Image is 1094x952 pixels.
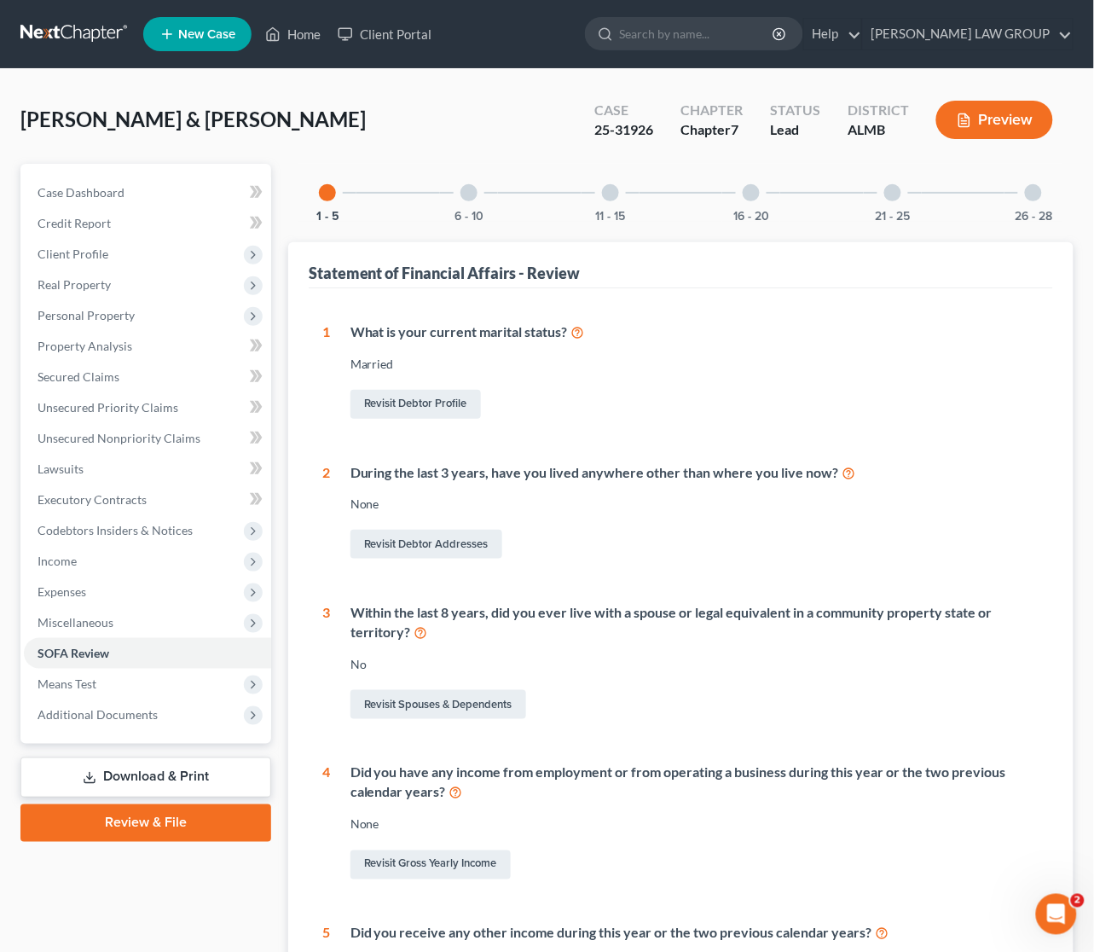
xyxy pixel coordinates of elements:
[38,185,124,200] span: Case Dashboard
[316,211,339,223] button: 1 - 5
[24,208,271,239] a: Credit Report
[350,763,1039,803] div: Did you have any income from employment or from operating a business during this year or the two ...
[350,816,1039,833] div: None
[350,850,511,879] a: Revisit Gross Yearly Income
[24,454,271,485] a: Lawsuits
[178,28,235,41] span: New Case
[594,120,653,140] div: 25-31926
[20,107,366,131] span: [PERSON_NAME] & [PERSON_NAME]
[20,804,271,842] a: Review & File
[848,120,909,140] div: ALMB
[350,463,1039,483] div: During the last 3 years, have you lived anywhere other than where you live now?
[38,615,113,630] span: Miscellaneous
[863,19,1073,49] a: [PERSON_NAME] LAW GROUP
[731,121,738,137] span: 7
[350,356,1039,373] div: Married
[24,423,271,454] a: Unsecured Nonpriority Claims
[322,603,330,723] div: 3
[350,924,1039,943] div: Did you receive any other income during this year or the two previous calendar years?
[770,120,820,140] div: Lead
[24,331,271,362] a: Property Analysis
[24,638,271,669] a: SOFA Review
[595,211,625,223] button: 11 - 15
[594,101,653,120] div: Case
[350,690,526,719] a: Revisit Spouses & Dependents
[936,101,1053,139] button: Preview
[38,308,135,322] span: Personal Property
[38,216,111,230] span: Credit Report
[350,496,1039,513] div: None
[350,530,502,559] a: Revisit Debtor Addresses
[38,676,96,691] span: Means Test
[322,763,330,883] div: 4
[24,485,271,515] a: Executory Contracts
[24,392,271,423] a: Unsecured Priority Claims
[350,603,1039,642] div: Within the last 8 years, did you ever live with a spouse or legal equivalent in a community prope...
[329,19,440,49] a: Client Portal
[680,101,743,120] div: Chapter
[38,707,158,722] span: Additional Documents
[38,400,178,415] span: Unsecured Priority Claims
[770,101,820,120] div: Status
[1015,211,1052,223] button: 26 - 28
[38,584,86,599] span: Expenses
[38,339,132,353] span: Property Analysis
[38,247,108,261] span: Client Profile
[38,523,193,537] span: Codebtors Insiders & Notices
[733,211,769,223] button: 16 - 20
[322,463,330,563] div: 2
[38,431,200,445] span: Unsecured Nonpriority Claims
[38,492,147,507] span: Executory Contracts
[350,322,1039,342] div: What is your current marital status?
[454,211,483,223] button: 6 - 10
[38,369,119,384] span: Secured Claims
[24,177,271,208] a: Case Dashboard
[619,18,775,49] input: Search by name...
[38,646,109,660] span: SOFA Review
[1071,894,1085,908] span: 2
[309,263,581,283] div: Statement of Financial Affairs - Review
[1036,894,1077,935] iframe: Intercom live chat
[24,362,271,392] a: Secured Claims
[680,120,743,140] div: Chapter
[804,19,861,49] a: Help
[38,554,77,568] span: Income
[20,758,271,798] a: Download & Print
[38,277,111,292] span: Real Property
[350,656,1039,673] div: No
[350,390,481,419] a: Revisit Debtor Profile
[257,19,329,49] a: Home
[848,101,909,120] div: District
[38,461,84,476] span: Lawsuits
[322,322,330,422] div: 1
[875,211,910,223] button: 21 - 25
